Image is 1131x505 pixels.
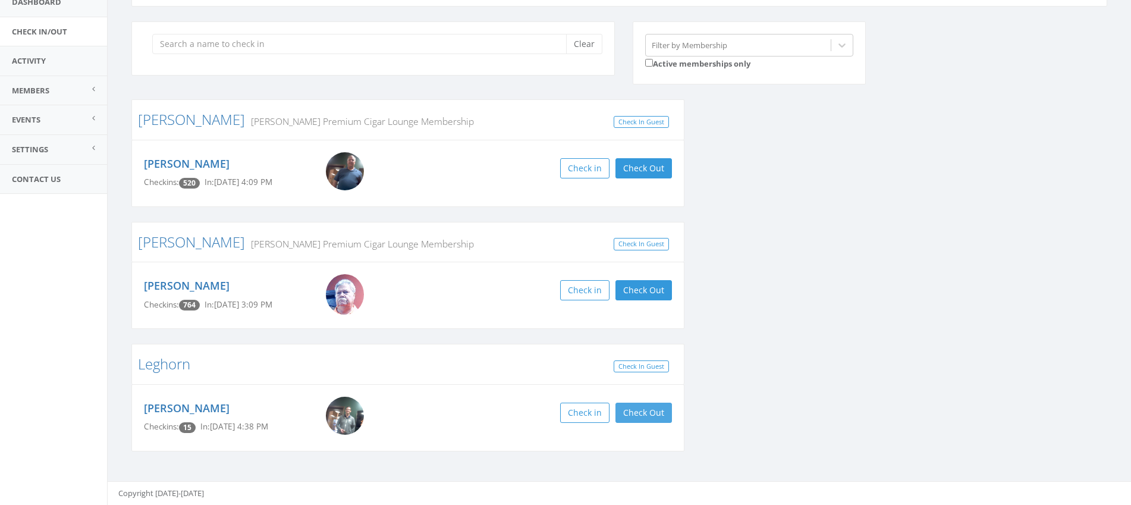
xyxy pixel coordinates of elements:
[614,116,669,128] a: Check In Guest
[205,177,272,187] span: In: [DATE] 4:09 PM
[108,481,1131,505] footer: Copyright [DATE]-[DATE]
[326,397,364,435] img: Nicholas_Leghorn.png
[566,34,602,54] button: Clear
[326,274,364,315] img: Big_Mike.jpg
[12,114,40,125] span: Events
[614,238,669,250] a: Check In Guest
[615,280,672,300] button: Check Out
[144,278,230,293] a: [PERSON_NAME]
[12,174,61,184] span: Contact Us
[645,59,653,67] input: Active memberships only
[614,360,669,373] a: Check In Guest
[652,39,727,51] div: Filter by Membership
[144,299,179,310] span: Checkins:
[326,152,364,190] img: Kevin_Howerton.png
[152,34,575,54] input: Search a name to check in
[138,109,245,129] a: [PERSON_NAME]
[144,421,179,432] span: Checkins:
[138,232,245,252] a: [PERSON_NAME]
[645,57,750,70] label: Active memberships only
[245,237,474,250] small: [PERSON_NAME] Premium Cigar Lounge Membership
[615,403,672,423] button: Check Out
[138,354,190,374] a: Leghorn
[615,158,672,178] button: Check Out
[12,144,48,155] span: Settings
[560,280,610,300] button: Check in
[179,178,200,189] span: Checkin count
[12,85,49,96] span: Members
[245,115,474,128] small: [PERSON_NAME] Premium Cigar Lounge Membership
[144,156,230,171] a: [PERSON_NAME]
[179,300,200,310] span: Checkin count
[560,158,610,178] button: Check in
[144,177,179,187] span: Checkins:
[144,401,230,415] a: [PERSON_NAME]
[179,422,196,433] span: Checkin count
[205,299,272,310] span: In: [DATE] 3:09 PM
[200,421,268,432] span: In: [DATE] 4:38 PM
[560,403,610,423] button: Check in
